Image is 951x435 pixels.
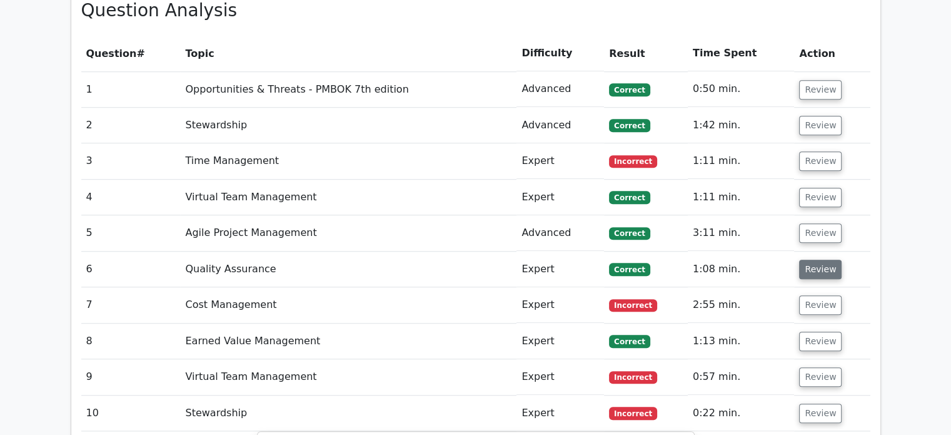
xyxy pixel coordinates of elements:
[609,335,650,347] span: Correct
[609,83,650,96] span: Correct
[604,36,688,71] th: Result
[799,223,842,243] button: Review
[516,287,604,323] td: Expert
[799,367,842,387] button: Review
[609,407,657,419] span: Incorrect
[688,287,795,323] td: 2:55 min.
[516,180,604,215] td: Expert
[180,215,516,251] td: Agile Project Management
[81,71,181,107] td: 1
[180,359,516,395] td: Virtual Team Management
[799,80,842,100] button: Review
[180,324,516,359] td: Earned Value Management
[81,108,181,143] td: 2
[799,404,842,423] button: Review
[516,324,604,359] td: Expert
[516,108,604,143] td: Advanced
[516,71,604,107] td: Advanced
[688,36,795,71] th: Time Spent
[799,332,842,351] button: Review
[81,180,181,215] td: 4
[609,191,650,203] span: Correct
[794,36,870,71] th: Action
[609,119,650,131] span: Correct
[81,215,181,251] td: 5
[799,188,842,207] button: Review
[81,143,181,179] td: 3
[81,359,181,395] td: 9
[516,252,604,287] td: Expert
[688,215,795,251] td: 3:11 min.
[688,396,795,431] td: 0:22 min.
[516,36,604,71] th: Difficulty
[688,252,795,287] td: 1:08 min.
[86,48,137,59] span: Question
[81,36,181,71] th: #
[180,180,516,215] td: Virtual Team Management
[81,287,181,323] td: 7
[609,371,657,384] span: Incorrect
[688,108,795,143] td: 1:42 min.
[180,108,516,143] td: Stewardship
[799,260,842,279] button: Review
[180,396,516,431] td: Stewardship
[799,116,842,135] button: Review
[81,396,181,431] td: 10
[688,71,795,107] td: 0:50 min.
[799,295,842,315] button: Review
[81,324,181,359] td: 8
[688,324,795,359] td: 1:13 min.
[180,36,516,71] th: Topic
[180,71,516,107] td: Opportunities & Threats - PMBOK 7th edition
[609,299,657,312] span: Incorrect
[609,263,650,275] span: Correct
[609,227,650,240] span: Correct
[180,287,516,323] td: Cost Management
[688,143,795,179] td: 1:11 min.
[688,180,795,215] td: 1:11 min.
[688,359,795,395] td: 0:57 min.
[516,215,604,251] td: Advanced
[799,151,842,171] button: Review
[81,252,181,287] td: 6
[609,155,657,168] span: Incorrect
[516,359,604,395] td: Expert
[516,396,604,431] td: Expert
[180,143,516,179] td: Time Management
[516,143,604,179] td: Expert
[180,252,516,287] td: Quality Assurance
